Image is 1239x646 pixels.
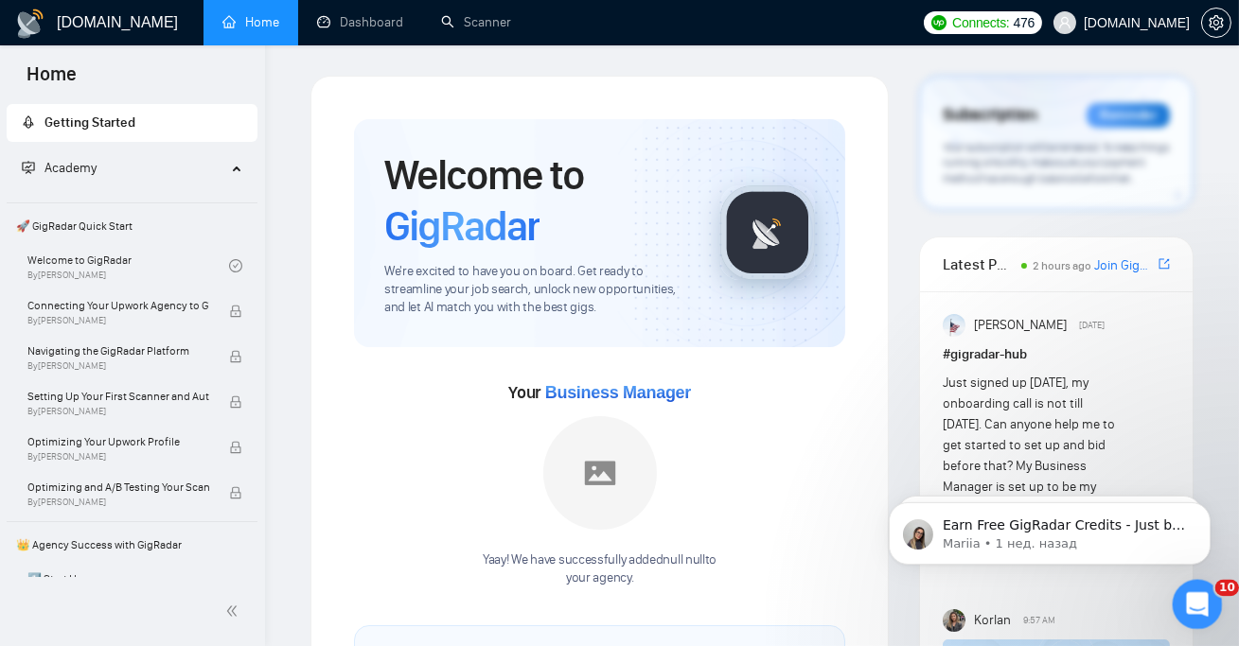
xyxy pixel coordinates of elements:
span: 9:57 AM [1023,612,1055,629]
img: gigradar-logo.png [720,185,815,280]
span: setting [1202,15,1230,30]
a: 1️⃣ Start Here [27,564,229,605]
span: Home [11,61,92,100]
span: Subscription [943,99,1036,131]
iframe: Intercom notifications сообщение [860,463,1239,595]
span: [PERSON_NAME] [974,315,1067,336]
span: lock [229,441,242,454]
span: lock [229,486,242,499]
span: fund-projection-screen [22,161,35,174]
span: lock [229,305,242,318]
span: 476 [1014,12,1035,33]
span: lock [229,350,242,363]
span: Navigating the GigRadar Platform [27,341,209,360]
a: export [1159,255,1170,273]
span: By [PERSON_NAME] [27,315,209,326]
span: Getting Started [44,114,135,131]
div: Yaay! We have successfully added null null to [483,551,717,587]
h1: # gigradar-hub [943,344,1170,365]
span: Connecting Your Upwork Agency to GigRadar [27,296,209,315]
span: We're excited to have you on board. Get ready to streamline your job search, unlock new opportuni... [384,263,690,317]
button: setting [1201,8,1231,38]
span: 🚀 GigRadar Quick Start [9,207,256,245]
span: Academy [44,160,97,176]
p: your agency . [483,569,717,587]
span: Optimizing and A/B Testing Your Scanner for Better Results [27,478,209,497]
span: By [PERSON_NAME] [27,406,209,417]
span: GigRadar [384,201,540,252]
div: Just signed up [DATE], my onboarding call is not till [DATE]. Can anyone help me to get started t... [943,373,1124,518]
h1: Welcome to [384,149,690,252]
div: Reminder [1087,103,1170,128]
span: Korlan [974,610,1011,631]
span: Connects: [952,12,1009,33]
span: check-circle [229,259,242,272]
span: [DATE] [1079,317,1105,334]
span: export [1159,256,1170,271]
span: lock [229,395,242,409]
span: 2 hours ago [1033,259,1091,272]
img: upwork-logo.png [931,15,947,30]
a: Welcome to GigRadarBy[PERSON_NAME] [27,245,229,287]
img: Anisuzzaman Khan [943,314,965,337]
span: By [PERSON_NAME] [27,360,209,372]
span: Setting Up Your First Scanner and Auto-Bidder [27,387,209,406]
span: Latest Posts from the GigRadar Community [943,253,1016,276]
span: rocket [22,115,35,129]
span: Your subscription will be renewed. To keep things running smoothly, make sure your payment method... [943,140,1169,185]
img: Korlan [943,609,965,632]
iframe: Intercom live chat [1173,580,1223,630]
a: searchScanner [441,14,511,30]
span: 👑 Agency Success with GigRadar [9,526,256,564]
img: logo [15,9,45,39]
span: Academy [22,160,97,176]
img: placeholder.png [543,416,657,530]
span: Optimizing Your Upwork Profile [27,432,209,451]
span: double-left [225,602,244,620]
span: Business Manager [545,383,691,402]
span: user [1058,16,1071,29]
span: By [PERSON_NAME] [27,497,209,508]
a: setting [1201,15,1231,30]
span: Your [508,382,691,403]
span: By [PERSON_NAME] [27,451,209,463]
a: Join GigRadar Slack Community [1094,255,1155,276]
li: Getting Started [7,104,257,142]
a: dashboardDashboard [317,14,403,30]
a: homeHome [222,14,279,30]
